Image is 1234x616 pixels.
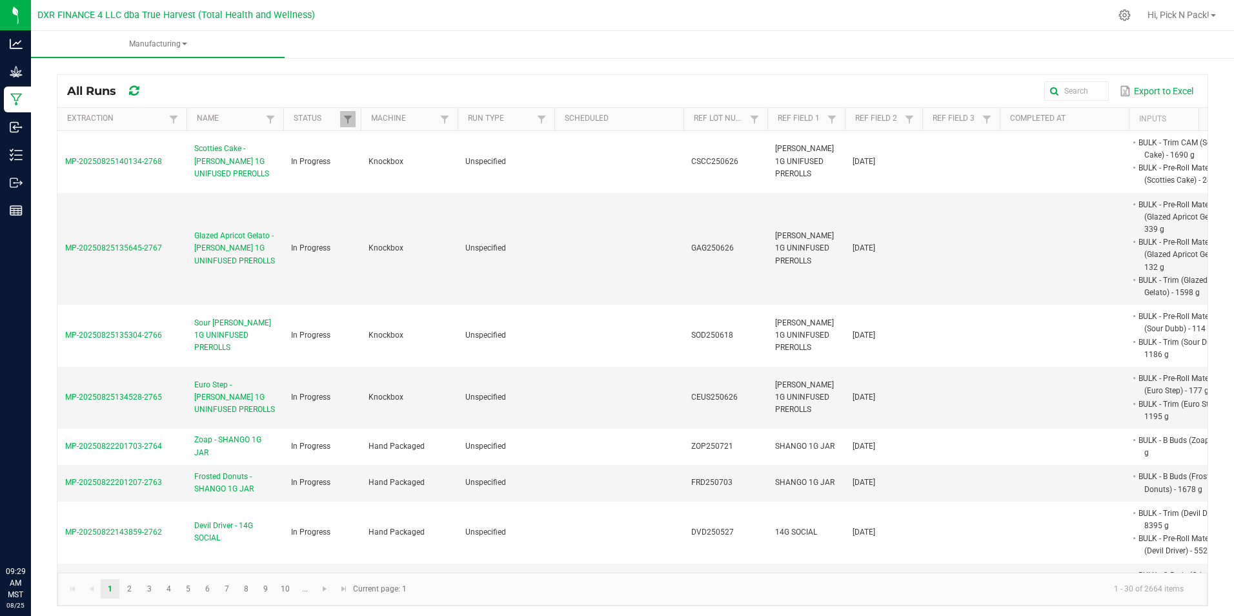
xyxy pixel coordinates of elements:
[37,10,315,21] span: DXR FINANCE 4 LLC dba True Harvest (Total Health and Wellness)
[414,579,1194,600] kendo-pager-info: 1 - 30 of 2664 items
[10,65,23,78] inline-svg: Grow
[316,579,334,599] a: Go to the next page
[296,579,314,599] a: Page 11
[291,478,330,487] span: In Progress
[194,434,276,458] span: Zoap - SHANGO 1G JAR
[194,143,276,180] span: Scotties Cake - [PERSON_NAME] 1G UNIFUSED PREROLLS
[775,231,834,265] span: [PERSON_NAME] 1G UNINFUSED PREROLLS
[371,114,436,124] a: MachineSortable
[276,579,295,599] a: Page 10
[179,579,197,599] a: Page 5
[65,157,162,166] span: MP-20250825140134-2768
[775,528,817,537] span: 14G SOCIAL
[197,114,262,124] a: NameSortable
[775,380,834,414] span: [PERSON_NAME] 1G UNINFUSED PREROLLS
[369,393,403,402] span: Knockbox
[65,442,162,451] span: MP-20250822201703-2764
[10,121,23,134] inline-svg: Inbound
[194,471,276,495] span: Frosted Donuts - SHANGO 1G JAR
[565,114,678,124] a: ScheduledSortable
[691,393,738,402] span: CEUS250626
[194,520,276,544] span: Devil Driver - 14G SOCIAL
[57,573,1208,606] kendo-pager: Current page: 1
[6,601,25,610] p: 08/25
[65,528,162,537] span: MP-20250822143859-2762
[10,93,23,106] inline-svg: Manufacturing
[437,111,452,127] a: Filter
[291,528,330,537] span: In Progress
[263,111,278,127] a: Filter
[291,393,330,402] span: In Progress
[465,331,506,340] span: Unspecified
[67,114,165,124] a: ExtractionSortable
[691,478,733,487] span: FRD250703
[369,442,425,451] span: Hand Packaged
[65,478,162,487] span: MP-20250822201207-2763
[691,243,734,252] span: GAG250626
[67,80,161,102] div: All Runs
[775,442,834,451] span: SHANGO 1G JAR
[465,393,506,402] span: Unspecified
[775,144,834,178] span: [PERSON_NAME] 1G UNIFUSED PREROLLS
[65,243,162,252] span: MP-20250825135645-2767
[237,579,256,599] a: Page 8
[369,528,425,537] span: Hand Packaged
[691,528,734,537] span: DVD250527
[933,114,978,124] a: Ref Field 3Sortable
[853,243,875,252] span: [DATE]
[6,566,25,601] p: 09:29 AM MST
[194,230,276,267] span: Glazed Apricot Gelato - [PERSON_NAME] 1G UNINFUSED PREROLLS
[853,478,875,487] span: [DATE]
[775,478,834,487] span: SHANGO 1G JAR
[694,114,746,124] a: Ref Lot NumberSortable
[853,157,875,166] span: [DATE]
[166,111,181,127] a: Filter
[291,243,330,252] span: In Progress
[979,111,995,127] a: Filter
[13,513,52,551] iframe: Resource center
[1117,80,1197,102] button: Export to Excel
[10,37,23,50] inline-svg: Analytics
[465,528,506,537] span: Unspecified
[140,579,159,599] a: Page 3
[465,442,506,451] span: Unspecified
[853,442,875,451] span: [DATE]
[1044,81,1109,101] input: Search
[369,478,425,487] span: Hand Packaged
[691,331,733,340] span: SOD250618
[691,442,733,451] span: ZOP250721
[778,114,824,124] a: Ref Field 1Sortable
[159,579,178,599] a: Page 4
[31,39,285,50] span: Manufacturing
[194,379,276,416] span: Euro Step - [PERSON_NAME] 1G UNINFUSED PREROLLS
[319,584,330,594] span: Go to the next page
[194,317,276,354] span: Sour [PERSON_NAME] 1G UNINFUSED PREROLLS
[10,204,23,217] inline-svg: Reports
[468,114,533,124] a: Run TypeSortable
[691,157,738,166] span: CSCC250626
[853,528,875,537] span: [DATE]
[291,157,330,166] span: In Progress
[294,114,339,124] a: StatusSortable
[534,111,549,127] a: Filter
[291,331,330,340] span: In Progress
[855,114,901,124] a: Ref Field 2Sortable
[339,584,349,594] span: Go to the last page
[1117,9,1133,21] div: Manage settings
[1148,10,1209,20] span: Hi, Pick N Pack!
[31,31,285,58] a: Manufacturing
[1010,114,1124,124] a: Completed AtSortable
[824,111,840,127] a: Filter
[256,579,275,599] a: Page 9
[465,478,506,487] span: Unspecified
[747,111,762,127] a: Filter
[291,442,330,451] span: In Progress
[340,111,356,127] a: Filter
[198,579,217,599] a: Page 6
[465,243,506,252] span: Unspecified
[369,331,403,340] span: Knockbox
[369,157,403,166] span: Knockbox
[101,579,119,599] a: Page 1
[369,243,403,252] span: Knockbox
[775,318,834,352] span: [PERSON_NAME] 1G UNINFUSED PREROLLS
